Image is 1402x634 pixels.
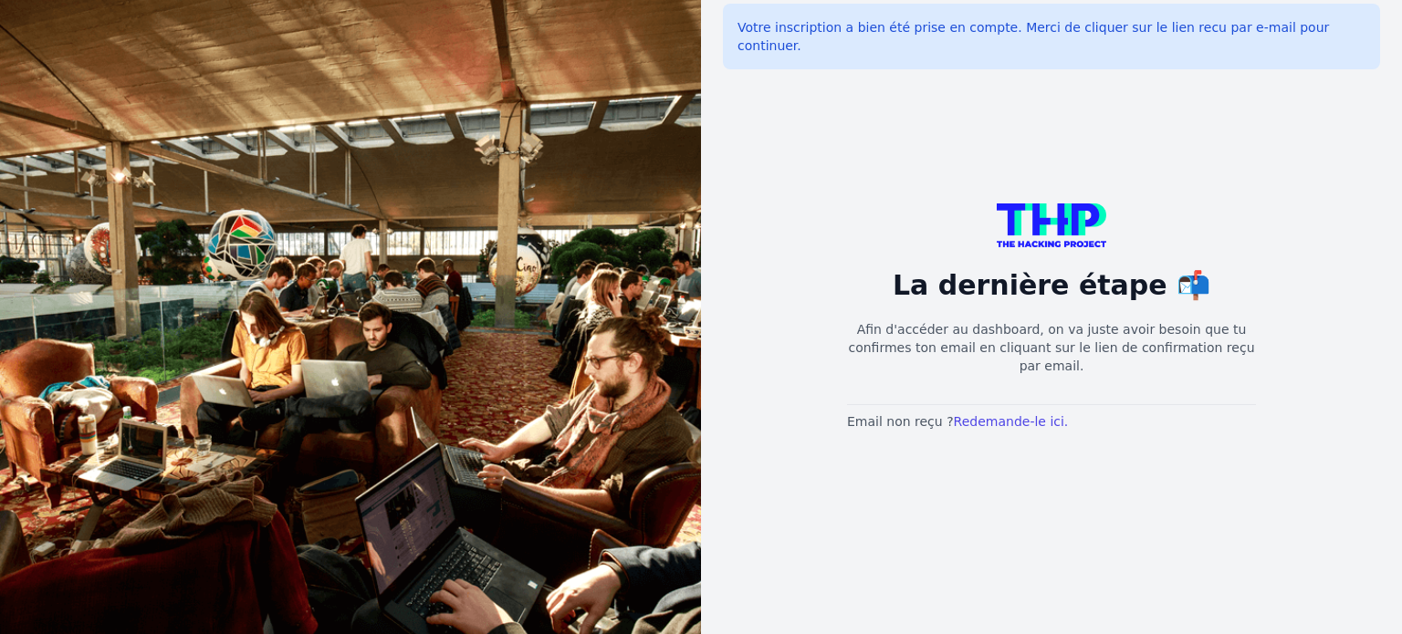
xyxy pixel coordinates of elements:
h2: La dernière étape 📬 [847,269,1256,302]
p: Afin d'accéder au dashboard, on va juste avoir besoin que tu confirmes ton email en cliquant sur ... [847,320,1256,375]
div: Votre inscription a bien été prise en compte. Merci de cliquer sur le lien recu par e-mail pour c... [723,4,1380,69]
img: logo [997,203,1106,247]
a: Redemande-le ici. [954,414,1069,429]
p: Email non reçu ? [847,412,1256,431]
